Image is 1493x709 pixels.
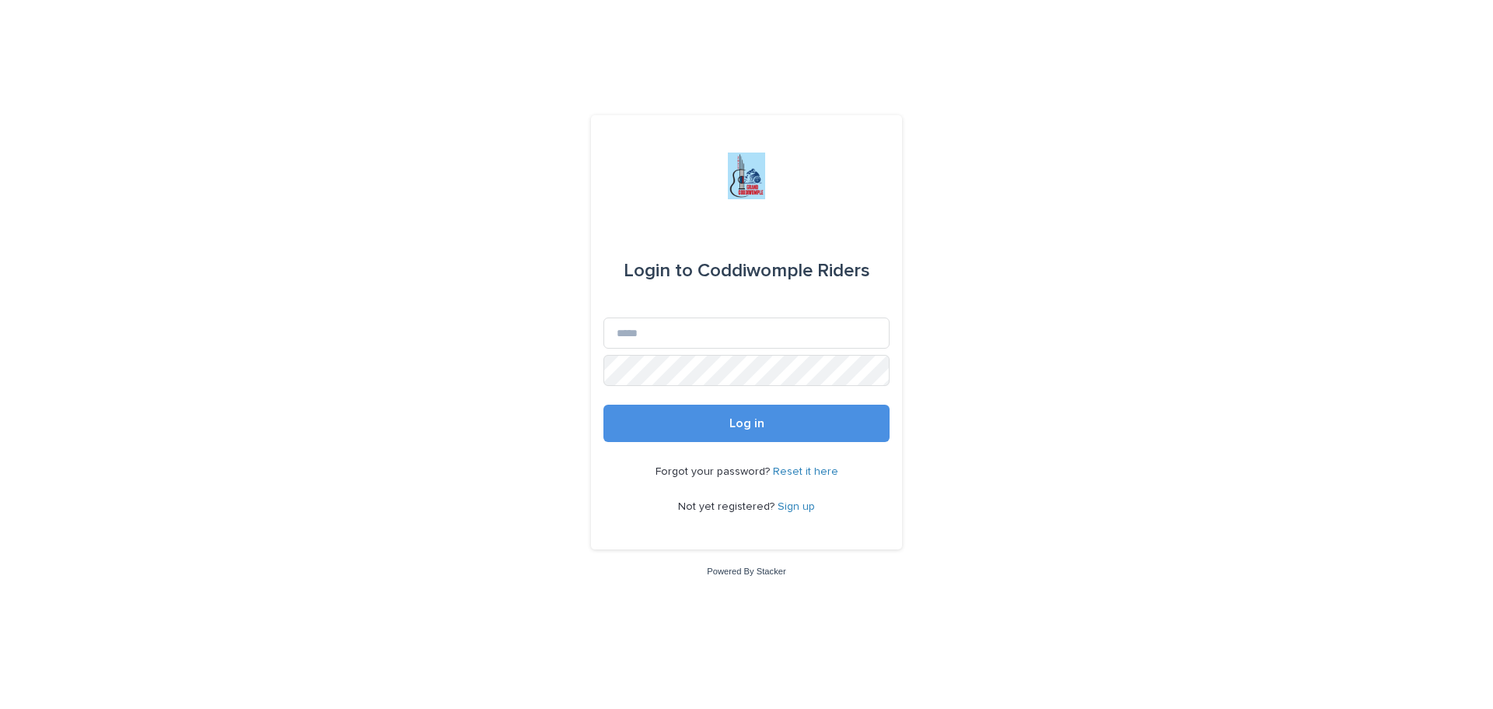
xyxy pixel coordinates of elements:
button: Log in [603,405,890,442]
span: Login to [624,261,693,280]
a: Sign up [778,501,815,512]
a: Powered By Stacker [707,567,785,576]
span: Log in [729,417,764,430]
img: jxsLJbdS1eYBI7rVAS4p [728,153,765,199]
span: Not yet registered? [678,501,778,512]
div: Coddiwomple Riders [624,249,870,293]
span: Forgot your password? [656,466,773,477]
a: Reset it here [773,466,838,477]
